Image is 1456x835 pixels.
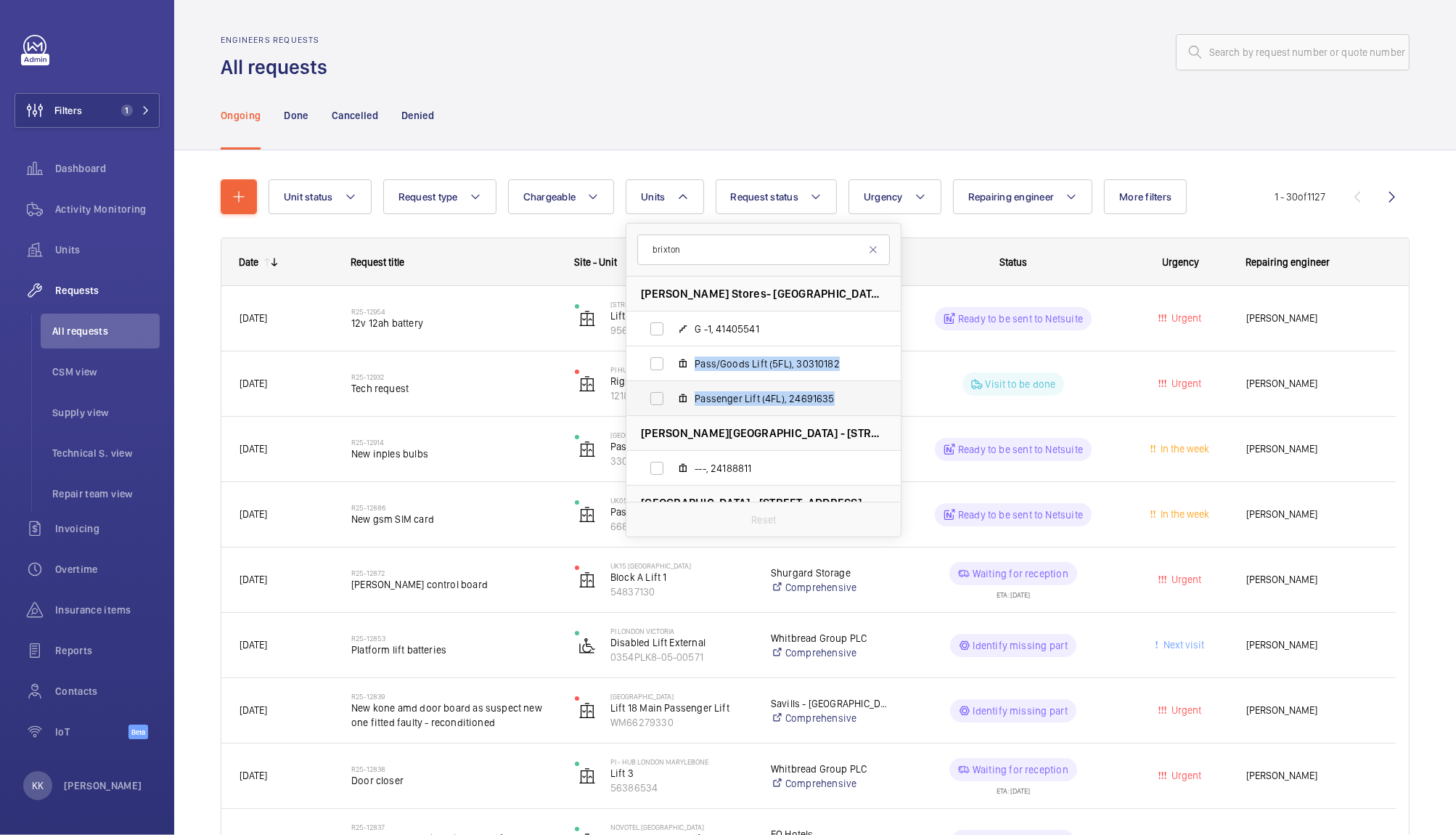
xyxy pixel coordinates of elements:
[626,179,703,214] button: Units
[610,323,752,338] p: 95694698
[578,702,596,720] img: elevator.svg
[52,405,160,420] span: Supply view
[351,307,556,316] h2: R25-12954
[610,505,752,519] p: Pass/Goods
[55,643,160,658] span: Reports
[1169,312,1202,324] span: Urgent
[1176,34,1410,70] input: Search by request number or quote number
[240,704,267,716] span: [DATE]
[997,781,1030,794] div: ETA: [DATE]
[771,645,892,660] a: Comprehensive
[351,701,556,730] span: New kone amd door board as suspect new one fitted faulty - reconditioned
[771,580,892,595] a: Comprehensive
[771,762,892,776] p: Whitbread Group PLC
[55,283,160,298] span: Requests
[958,508,1083,522] p: Ready to be sent to Netsuite
[240,770,267,781] span: [DATE]
[610,781,752,795] p: 56386534
[351,823,556,831] h2: R25-12837
[1246,506,1378,523] span: [PERSON_NAME]
[578,441,596,458] img: elevator.svg
[1158,508,1210,520] span: In the week
[398,191,458,203] span: Request type
[578,767,596,785] img: elevator.svg
[958,311,1083,326] p: Ready to be sent to Netsuite
[55,603,160,617] span: Insurance items
[221,54,336,81] h1: All requests
[610,584,752,599] p: 54837130
[610,561,752,570] p: UK15 [GEOGRAPHIC_DATA]
[731,191,799,203] span: Request status
[1246,256,1330,268] span: Repairing engineer
[240,574,267,585] span: [DATE]
[240,312,267,324] span: [DATE]
[351,512,556,526] span: New gsm SIM card
[973,566,1068,581] p: Waiting for reception
[55,684,160,698] span: Contacts
[997,585,1030,598] div: ETA: [DATE]
[973,762,1068,777] p: Waiting for reception
[1298,191,1307,203] span: of
[351,316,556,330] span: 12v 12ah battery
[986,377,1056,391] p: Visit to be done
[771,776,892,791] a: Comprehensive
[578,375,596,393] img: elevator.svg
[610,757,752,766] p: PI - Hub London Marylebone
[351,634,556,643] h2: R25-12853
[771,566,892,580] p: Shurgard Storage
[15,93,160,128] button: Filters1
[508,179,615,214] button: Chargeable
[610,454,752,468] p: 33018544
[610,300,752,309] p: [STREET_ADDRESS]
[1246,767,1378,784] span: [PERSON_NAME]
[52,324,160,338] span: All requests
[1246,375,1378,392] span: [PERSON_NAME]
[1119,191,1171,203] span: More filters
[284,108,308,123] p: Done
[1246,310,1378,327] span: [PERSON_NAME]
[610,309,752,323] p: Lift C
[52,446,160,460] span: Technical S. view
[958,442,1083,457] p: Ready to be sent to Netsuite
[574,256,617,268] span: Site - Unit
[641,425,886,441] span: [PERSON_NAME][GEOGRAPHIC_DATA] - [STREET_ADDRESS]
[55,562,160,577] span: Overtime
[1104,179,1187,214] button: More filters
[610,627,752,635] p: PI London Victoria
[848,179,941,214] button: Urgency
[1158,443,1210,455] span: In the week
[221,108,261,123] p: Ongoing
[351,503,556,512] h2: R25-12886
[351,372,556,381] h2: R25-12932
[953,179,1093,214] button: Repairing engineer
[1169,704,1202,716] span: Urgent
[578,571,596,589] img: elevator.svg
[610,701,752,715] p: Lift 18 Main Passenger Lift
[695,357,863,371] span: Pass/Goods Lift (5FL), 30310182
[771,696,892,711] p: Savills - [GEOGRAPHIC_DATA]
[52,364,160,379] span: CSM view
[864,191,903,203] span: Urgency
[351,773,556,788] span: Door closer
[284,191,333,203] span: Unit status
[610,439,752,454] p: Passenger 1
[1246,702,1378,719] span: [PERSON_NAME]
[52,486,160,501] span: Repair team view
[269,179,372,214] button: Unit status
[637,235,890,265] input: Find a unit
[610,715,752,730] p: WM66279330
[351,447,556,461] span: New inples bulbs
[121,105,133,116] span: 1
[610,496,752,505] p: UK05 [PERSON_NAME]
[351,569,556,577] h2: R25-12872
[610,365,752,374] p: PI Hub Kings Cross
[968,191,1055,203] span: Repairing engineer
[1275,192,1325,202] span: 1 - 30 1127
[578,506,596,524] img: elevator.svg
[1169,574,1202,585] span: Urgent
[128,725,148,739] span: Beta
[332,108,378,123] p: Cancelled
[751,513,776,527] p: Reset
[54,103,82,118] span: Filters
[1246,441,1378,457] span: [PERSON_NAME]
